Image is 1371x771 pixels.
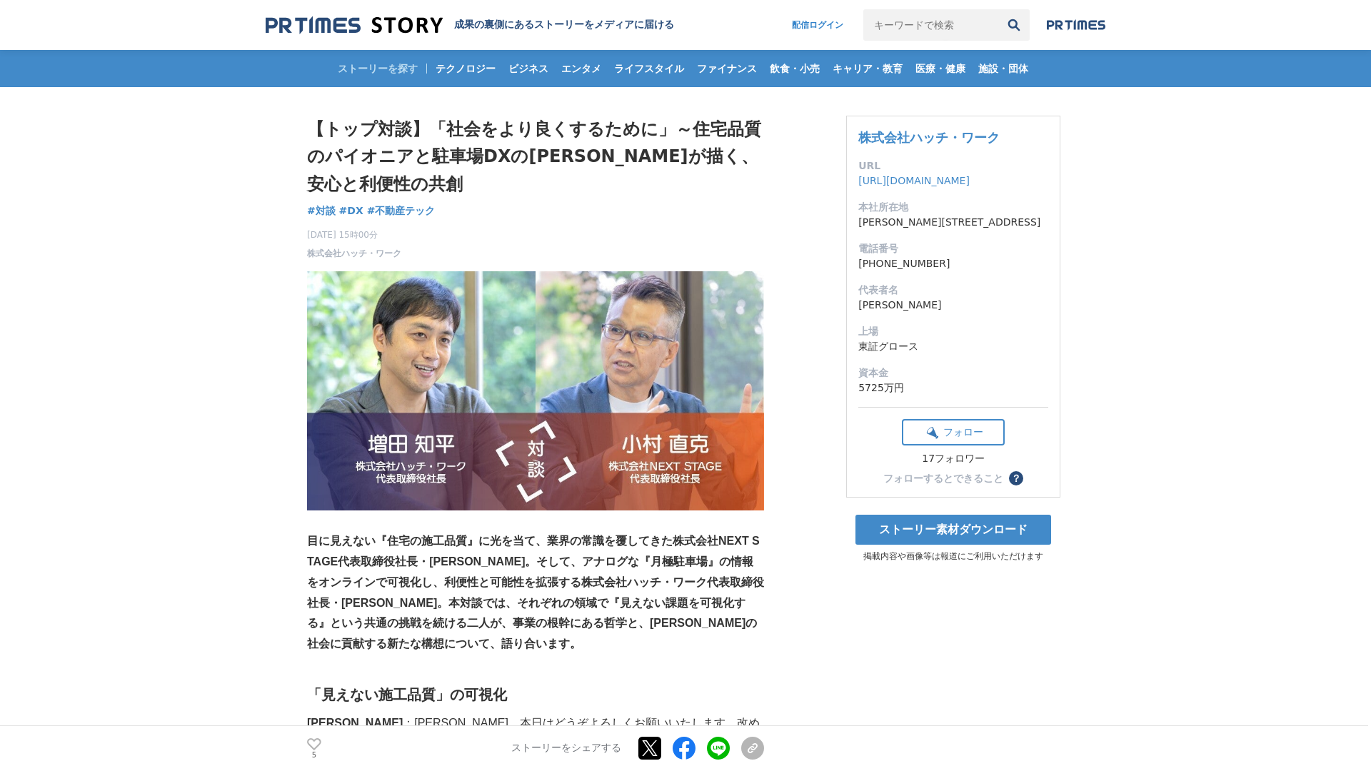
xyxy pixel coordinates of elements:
[307,247,401,260] a: 株式会社ハッチ・ワーク
[367,203,436,218] a: #不動産テック
[266,16,674,35] a: 成果の裏側にあるストーリーをメディアに届ける 成果の裏側にあるストーリーをメディアに届ける
[902,419,1005,445] button: フォロー
[608,50,690,87] a: ライフスタイル
[910,62,971,75] span: 医療・健康
[608,62,690,75] span: ライフスタイル
[858,158,1048,173] dt: URL
[503,50,554,87] a: ビジネス
[691,50,763,87] a: ファイナンス
[511,742,621,755] p: ストーリーをシェアする
[883,473,1003,483] div: フォローするとできること
[503,62,554,75] span: ビジネス
[430,50,501,87] a: テクノロジー
[556,62,607,75] span: エンタメ
[367,204,436,217] span: #不動産テック
[430,62,501,75] span: テクノロジー
[863,9,998,41] input: キーワードで検索
[307,752,321,759] p: 5
[691,62,763,75] span: ファイナンス
[858,256,1048,271] dd: [PHONE_NUMBER]
[998,9,1030,41] button: 検索
[858,298,1048,313] dd: [PERSON_NAME]
[764,62,825,75] span: 飲食・小売
[307,535,764,650] strong: 目に見えない『住宅の施工品質』に光を当て、業界の常識を覆してきた株式会社NEXT STAGE代表取締役社長・[PERSON_NAME]。そして、アナログな『月極駐車場』の情報をオンラインで可視化...
[764,50,825,87] a: 飲食・小売
[858,381,1048,395] dd: 5725万円
[1047,19,1105,31] img: prtimes
[858,200,1048,215] dt: 本社所在地
[454,19,674,31] h2: 成果の裏側にあるストーリーをメディアに届ける
[858,175,970,186] a: [URL][DOMAIN_NAME]
[307,116,764,198] h1: 【トップ対談】「社会をより良くするために」～住宅品質のパイオニアと駐車場DXの[PERSON_NAME]が描く、安心と利便性の共創
[339,203,363,218] a: #DX
[858,339,1048,354] dd: 東証グロース
[266,16,443,35] img: 成果の裏側にあるストーリーをメディアに届ける
[910,50,971,87] a: 医療・健康
[307,203,336,218] a: #対談
[902,453,1005,465] div: 17フォロワー
[846,550,1060,563] p: 掲載内容や画像等は報道にご利用いただけます
[827,50,908,87] a: キャリア・教育
[307,717,403,729] strong: [PERSON_NAME]
[858,324,1048,339] dt: 上場
[1009,471,1023,485] button: ？
[855,515,1051,545] a: ストーリー素材ダウンロード
[307,204,336,217] span: #対談
[858,241,1048,256] dt: 電話番号
[858,130,1000,145] a: 株式会社ハッチ・ワーク
[339,204,363,217] span: #DX
[307,687,507,702] strong: 「見えない施工品質」の可視化
[778,9,858,41] a: 配信ログイン
[858,283,1048,298] dt: 代表者名
[973,50,1034,87] a: 施設・団体
[827,62,908,75] span: キャリア・教育
[858,366,1048,381] dt: 資本金
[307,228,401,241] span: [DATE] 15時00分
[307,271,764,510] img: thumbnail_705ecd80-6ce4-11f0-945f-af5368810596.JPG
[973,62,1034,75] span: 施設・団体
[1011,473,1021,483] span: ？
[858,215,1048,230] dd: [PERSON_NAME][STREET_ADDRESS]
[556,50,607,87] a: エンタメ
